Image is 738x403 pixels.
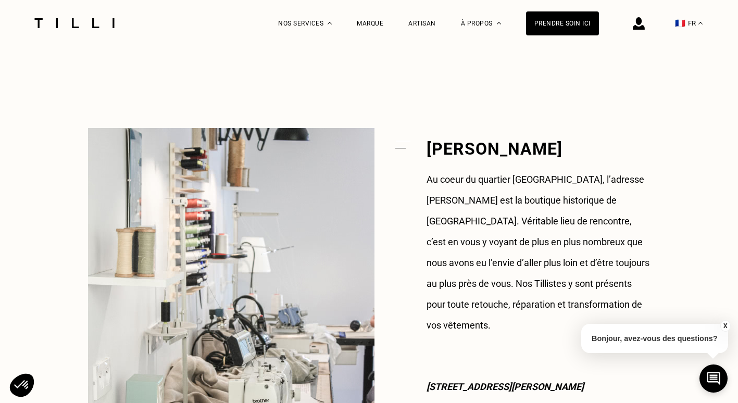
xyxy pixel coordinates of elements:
p: [STREET_ADDRESS][PERSON_NAME] [427,376,651,397]
img: icône connexion [633,17,645,30]
h2: [PERSON_NAME] [427,142,651,156]
a: Prendre soin ici [526,11,599,35]
a: Artisan [408,20,436,27]
a: Marque [357,20,383,27]
button: X [720,320,730,332]
p: Au coeur du quartier [GEOGRAPHIC_DATA], l’adresse [PERSON_NAME] est la boutique historique de [GE... [427,169,651,336]
img: Menu déroulant [328,22,332,24]
img: menu déroulant [698,22,703,24]
img: Menu déroulant à propos [497,22,501,24]
span: 🇫🇷 [675,18,685,28]
p: Bonjour, avez-vous des questions? [581,324,728,353]
img: Logo du service de couturière Tilli [31,18,118,28]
